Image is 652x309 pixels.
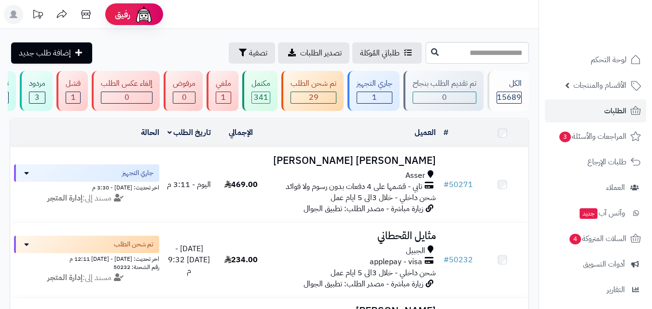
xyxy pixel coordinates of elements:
h3: [PERSON_NAME] [PERSON_NAME] [271,155,436,166]
span: العملاء [606,181,625,194]
a: مرفوض 0 [162,71,205,111]
div: 0 [173,92,195,103]
a: وآتس آبجديد [545,202,646,225]
a: الإجمالي [229,127,253,138]
span: رقم الشحنة: 50232 [113,263,159,271]
span: 0 [442,92,447,103]
span: 29 [309,92,319,103]
a: تصدير الطلبات [278,42,349,64]
a: تم شحن الطلب 29 [279,71,346,111]
div: إلغاء عكس الطلب [101,78,153,89]
span: تصدير الطلبات [300,47,342,59]
span: زيارة مباشرة - مصدر الطلب: تطبيق الجوال [304,203,423,215]
img: logo-2.png [586,27,643,47]
a: التقارير [545,278,646,301]
span: 1 [71,92,76,103]
a: الطلبات [545,99,646,122]
div: اخر تحديث: [DATE] - 3:30 م [14,182,159,192]
div: 341 [252,92,270,103]
a: الكل15689 [486,71,531,111]
a: العملاء [545,176,646,199]
div: تم شحن الطلب [291,78,336,89]
strong: إدارة المتجر [47,192,83,204]
div: 1 [66,92,80,103]
div: 3 [29,92,45,103]
span: الجبيل [406,245,425,256]
a: تم تقديم الطلب بنجاح 0 [402,71,486,111]
a: مردود 3 [18,71,55,111]
div: 29 [291,92,336,103]
div: مردود [29,78,45,89]
span: لوحة التحكم [591,53,626,67]
span: 0 [125,92,129,103]
span: شحن داخلي - خلال 3الى 5 ايام عمل [331,192,436,203]
span: طلباتي المُوكلة [360,47,400,59]
span: شحن داخلي - خلال 3الى 5 ايام عمل [331,267,436,279]
span: تابي - قسّمها على 4 دفعات بدون رسوم ولا فوائد [286,181,422,192]
span: وآتس آب [579,206,625,220]
a: جاري التجهيز 1 [346,71,402,111]
span: التقارير [607,283,625,296]
div: فشل [66,78,81,89]
h3: مثايل القحطاني [271,230,436,242]
div: مسند إلى: [7,272,166,283]
a: المراجعات والأسئلة3 [545,125,646,148]
a: ملغي 1 [205,71,240,111]
a: الحالة [141,127,159,138]
span: جاري التجهيز [122,168,153,178]
div: جاري التجهيز [357,78,392,89]
span: 1 [221,92,226,103]
span: طلبات الإرجاع [587,155,626,169]
span: Asser [405,170,425,181]
a: #50271 [444,179,473,190]
span: 15689 [497,92,521,103]
a: # [444,127,448,138]
span: [DATE] - [DATE] 9:32 م [168,243,210,277]
strong: إدارة المتجر [47,272,83,283]
span: 341 [254,92,268,103]
img: ai-face.png [134,5,153,24]
a: طلبات الإرجاع [545,150,646,174]
span: 0 [182,92,187,103]
a: إلغاء عكس الطلب 0 [90,71,162,111]
span: # [444,254,449,266]
span: السلات المتروكة [569,232,626,245]
span: زيارة مباشرة - مصدر الطلب: تطبيق الجوال [304,278,423,290]
span: تصفية [249,47,267,59]
span: اليوم - 3:11 م [167,179,211,190]
a: فشل 1 [55,71,90,111]
a: السلات المتروكة4 [545,227,646,250]
div: 1 [357,92,392,103]
div: الكل [497,78,522,89]
span: رفيق [115,9,130,20]
button: تصفية [229,42,275,64]
span: إضافة طلب جديد [19,47,71,59]
div: ملغي [216,78,231,89]
span: المراجعات والأسئلة [558,130,626,143]
a: لوحة التحكم [545,48,646,71]
a: تاريخ الطلب [167,127,211,138]
a: طلباتي المُوكلة [352,42,422,64]
div: مكتمل [251,78,270,89]
div: مرفوض [173,78,195,89]
span: الأقسام والمنتجات [573,79,626,92]
span: 3 [35,92,40,103]
span: 4 [569,234,581,244]
a: مكتمل 341 [240,71,279,111]
span: 234.00 [224,254,258,266]
div: اخر تحديث: [DATE] - [DATE] 12:11 م [14,253,159,263]
div: 1 [216,92,231,103]
span: 469.00 [224,179,258,190]
span: تم شحن الطلب [114,240,153,249]
div: مسند إلى: [7,193,166,204]
span: 1 [372,92,377,103]
span: الطلبات [604,104,626,118]
div: تم تقديم الطلب بنجاح [413,78,476,89]
a: تحديثات المنصة [26,5,50,27]
div: 0 [101,92,152,103]
span: # [444,179,449,190]
a: العميل [415,127,436,138]
span: 3 [559,132,571,142]
span: جديد [580,208,597,219]
span: applepay - visa [370,256,422,268]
